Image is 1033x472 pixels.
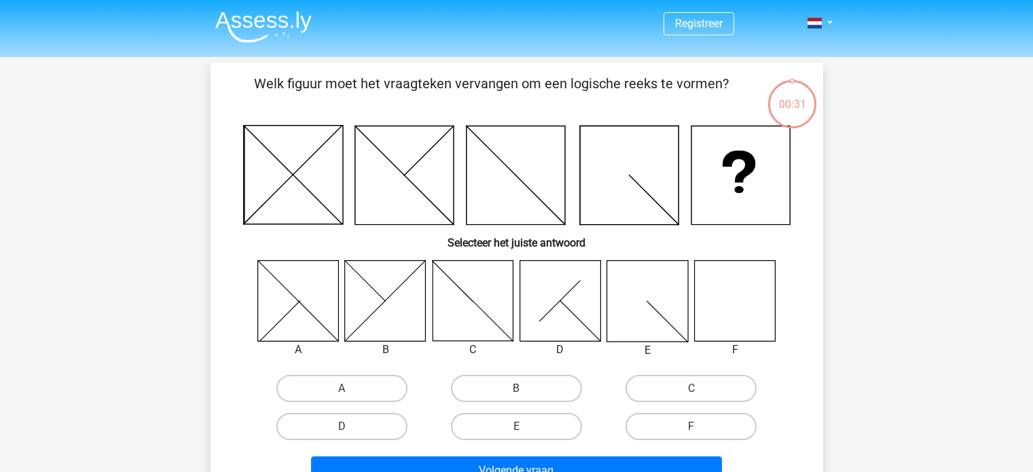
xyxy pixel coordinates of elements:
h6: Selecteer het juiste antwoord [232,225,801,249]
p: Welk figuur moet het vraagteken vervangen om een logische reeks te vormen? [232,73,750,114]
label: E [451,413,582,440]
div: B [334,342,437,358]
div: 00:31 [767,79,818,113]
a: Registreer [675,17,723,30]
label: B [451,375,582,402]
div: A [247,342,350,358]
label: A [276,375,407,402]
label: C [626,375,757,402]
div: F [684,342,786,358]
label: D [276,413,407,440]
div: D [509,342,612,358]
div: C [422,342,524,358]
label: F [626,413,757,440]
div: E [596,342,699,359]
img: Assessly [215,11,312,43]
